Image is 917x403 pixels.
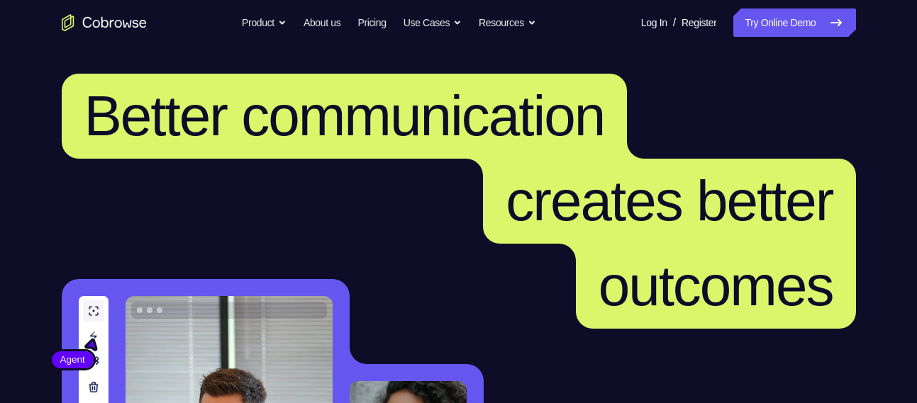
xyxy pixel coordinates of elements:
span: creates better [506,169,833,232]
button: Use Cases [404,8,462,37]
button: Product [242,8,287,37]
a: About us [304,8,340,37]
a: Go to the home page [62,14,147,31]
span: Agent [52,353,94,367]
a: Pricing [357,8,386,37]
span: outcomes [599,254,833,317]
span: / [673,14,676,31]
a: Try Online Demo [733,8,855,37]
button: Resources [479,8,536,37]
a: Log In [641,8,667,37]
a: Register [682,8,716,37]
span: Better communication [84,84,605,147]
